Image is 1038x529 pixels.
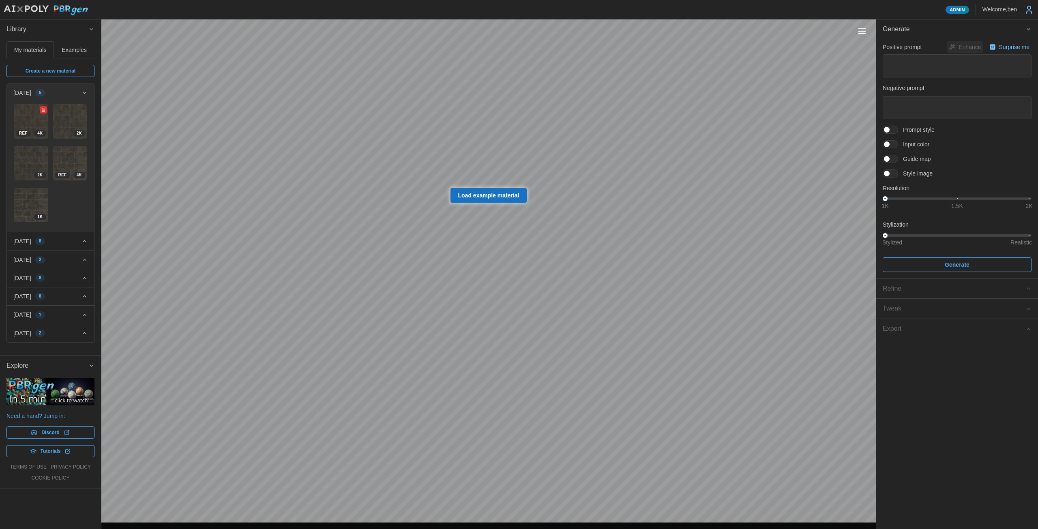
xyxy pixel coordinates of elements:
a: terms of use [10,464,47,471]
span: 1 [39,312,41,318]
p: Surprise me [999,43,1031,51]
a: UoBmmzknsuj11qMGS9Ub4KREF [13,104,49,139]
p: Resolution [883,184,1032,192]
span: Create a new material [26,65,75,77]
p: [DATE] [13,274,31,282]
span: 2 K [37,172,43,178]
button: Tweak [876,299,1038,319]
button: [DATE]8 [7,232,94,250]
span: REF [19,130,28,137]
p: Welcome, ben [982,5,1017,13]
span: Examples [62,47,87,53]
p: Need a hand? Jump in: [6,412,94,420]
div: [DATE]5 [7,102,94,232]
span: Input color [898,140,929,148]
span: Tweak [883,299,1025,319]
a: CxI08aPyMociJIGJ7QUE4KREF [53,146,88,181]
span: Style image [898,169,933,178]
button: [DATE]8 [7,287,94,305]
p: My materials [14,46,46,54]
a: Create a new material [6,65,94,77]
span: Export [883,319,1025,339]
button: [DATE]2 [7,324,94,342]
button: Enhance [947,41,983,53]
img: CxI08aPyMociJIGJ7QUE [53,146,88,181]
span: 8 [39,238,41,244]
div: Refine [883,284,1025,294]
button: [DATE]8 [7,269,94,287]
span: 2 [39,330,41,336]
button: [DATE]2 [7,251,94,269]
span: 4 K [77,172,82,178]
span: Generate [945,258,969,272]
span: Prompt style [898,126,935,134]
p: Enhance [959,43,982,51]
p: [DATE] [13,89,31,97]
p: [DATE] [13,329,31,337]
div: Generate [876,39,1038,278]
p: [DATE] [13,311,31,319]
span: 8 [39,275,41,281]
p: Positive prompt [883,43,922,51]
span: 4 K [37,130,43,137]
button: Generate [883,257,1032,272]
a: Discord [6,426,94,439]
p: [DATE] [13,256,31,264]
span: 1 K [37,214,43,220]
button: Generate [876,19,1038,39]
span: Load example material [458,188,519,202]
button: Surprise me [987,41,1032,53]
span: 8 [39,293,41,300]
p: Negative prompt [883,84,1032,92]
a: jHZdmXlPAHwsCCD2JyiP1K [13,188,49,223]
a: cookie policy [31,475,69,482]
button: [DATE]1 [7,306,94,323]
p: Stylization [883,221,1032,229]
span: REF [58,172,67,178]
a: privacy policy [51,464,91,471]
span: Guide map [898,155,931,163]
img: 54V7xbOM3K2WAgPmR0M2 [53,104,88,139]
p: [DATE] [13,292,31,300]
button: Export [876,319,1038,339]
span: Tutorials [41,445,61,457]
p: [DATE] [13,237,31,245]
button: [DATE]5 [7,84,94,102]
span: Generate [883,19,1025,39]
a: 54V7xbOM3K2WAgPmR0M22K [53,104,88,139]
img: jHZdmXlPAHwsCCD2JyiP [14,188,48,223]
img: 4ZDhGcskBZ2hr1ja5esm [14,146,48,181]
img: UoBmmzknsuj11qMGS9Ub [14,104,48,139]
span: Admin [950,6,965,13]
img: AIxPoly PBRgen [3,5,88,16]
span: 2 K [77,130,82,137]
img: PBRgen explained in 5 minutes [6,378,94,405]
a: 4ZDhGcskBZ2hr1ja5esm2K [13,146,49,181]
span: Discord [41,427,60,438]
a: Tutorials [6,445,94,457]
span: Explore [6,356,88,376]
button: Refine [876,279,1038,299]
span: 5 [39,90,41,96]
button: Toggle viewport controls [856,26,868,37]
span: Library [6,19,88,39]
span: 2 [39,257,41,263]
a: Load example material [450,188,527,203]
